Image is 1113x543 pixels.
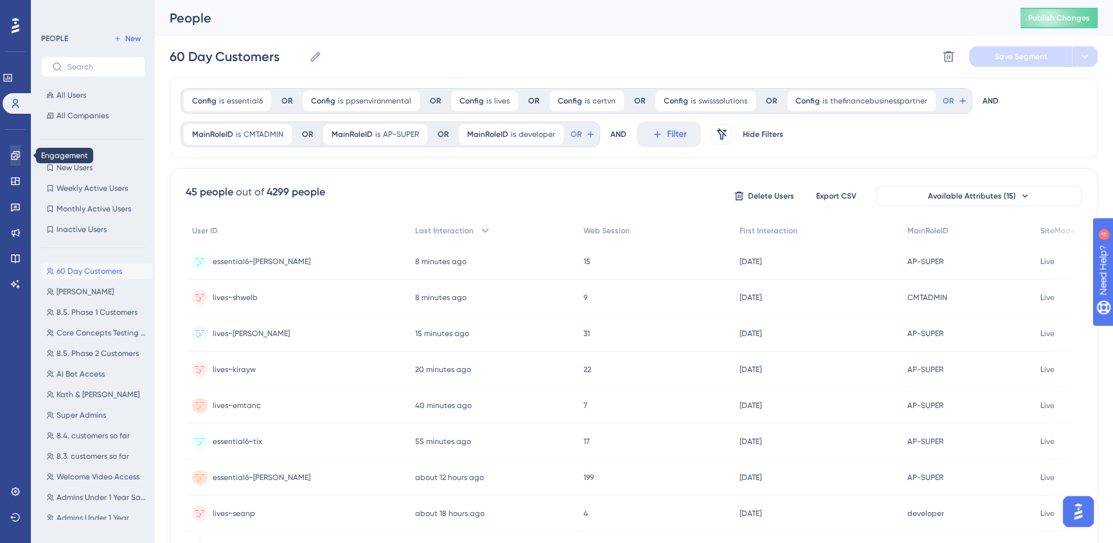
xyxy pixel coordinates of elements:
[57,183,128,193] span: Weekly Active Users
[823,96,828,106] span: is
[332,129,373,139] span: MainRoleID
[610,121,627,147] div: AND
[41,222,145,237] button: Inactive Users
[57,224,107,235] span: Inactive Users
[125,33,141,44] span: New
[41,108,145,123] button: All Companies
[57,348,139,359] span: 8.5. Phase 2 Customers
[302,129,313,139] div: OR
[236,184,264,200] div: out of
[213,256,310,267] span: essential6~[PERSON_NAME]
[41,428,153,443] button: 8.4. customers so far
[41,33,68,44] div: PEOPLE
[583,436,590,447] span: 17
[1059,492,1098,531] iframe: UserGuiding AI Assistant Launcher
[634,96,645,106] div: OR
[41,284,153,299] button: [PERSON_NAME]
[732,186,796,206] button: Delete Users
[213,400,261,411] span: lives~emtanc
[41,87,145,103] button: All Users
[1040,400,1055,411] span: Live
[213,436,262,447] span: essential6~tix
[558,96,582,106] span: Config
[41,469,153,485] button: Welcome Video Access
[1040,226,1075,236] span: SiteMode
[1040,292,1055,303] span: Live
[57,163,93,173] span: New Users
[740,365,761,374] time: [DATE]
[664,96,688,106] span: Config
[57,492,148,503] span: Admins Under 1 Year Sandbox
[213,508,255,519] span: lives~seanp
[691,96,696,106] span: is
[583,226,630,236] span: Web Session
[519,129,555,139] span: developer
[583,364,591,375] span: 22
[459,96,484,106] span: Config
[57,451,129,461] span: 8.3. customers so far
[415,329,469,338] time: 15 minutes ago
[57,111,109,121] span: All Companies
[740,329,761,338] time: [DATE]
[415,437,471,446] time: 55 minutes ago
[941,91,969,111] button: OR
[415,257,467,266] time: 8 minutes ago
[213,472,310,483] span: essential6~[PERSON_NAME]
[1040,328,1055,339] span: Live
[57,287,114,297] span: [PERSON_NAME]
[57,266,122,276] span: 60 Day Customers
[969,46,1072,67] button: Save Segment
[41,263,153,279] button: 60 Day Customers
[583,400,587,411] span: 7
[170,9,988,27] div: People
[346,96,411,106] span: ppsenvironmental
[511,129,516,139] span: is
[907,328,943,339] span: AP-SUPER
[41,490,153,505] button: Admins Under 1 Year Sandbox
[1040,364,1055,375] span: Live
[742,124,783,145] button: Hide Filters
[57,204,131,214] span: Monthly Active Users
[494,96,510,106] span: lives
[740,257,761,266] time: [DATE]
[1040,472,1055,483] span: Live
[740,473,761,482] time: [DATE]
[816,191,857,201] span: Export CSV
[571,129,582,139] span: OR
[748,191,794,201] span: Delete Users
[1020,8,1098,28] button: Publish Changes
[338,96,343,106] span: is
[213,364,256,375] span: lives~kirayw
[415,473,484,482] time: about 12 hours ago
[192,96,217,106] span: Config
[583,472,594,483] span: 199
[311,96,335,106] span: Config
[375,129,380,139] span: is
[1040,508,1055,519] span: Live
[41,160,145,175] button: New Users
[41,449,153,464] button: 8.3. customers so far
[637,121,701,147] button: Filter
[57,513,129,523] span: Admins Under 1 Year
[415,226,474,236] span: Last Interaction
[699,96,747,106] span: swisssolutions
[186,184,233,200] div: 45 people
[876,186,1082,206] button: Available Attributes (15)
[192,226,218,236] span: User ID
[415,509,485,518] time: about 18 hours ago
[41,181,145,196] button: Weekly Active Users
[943,96,954,106] span: OR
[740,437,761,446] time: [DATE]
[244,129,283,139] span: CMTADMIN
[907,508,944,519] span: developer
[281,96,292,106] div: OR
[267,184,325,200] div: 4299 people
[583,292,587,303] span: 9
[983,88,999,114] div: AND
[907,472,943,483] span: AP-SUPER
[907,436,943,447] span: AP-SUPER
[41,407,153,423] button: Super Admins
[804,186,868,206] button: Export CSV
[236,129,241,139] span: is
